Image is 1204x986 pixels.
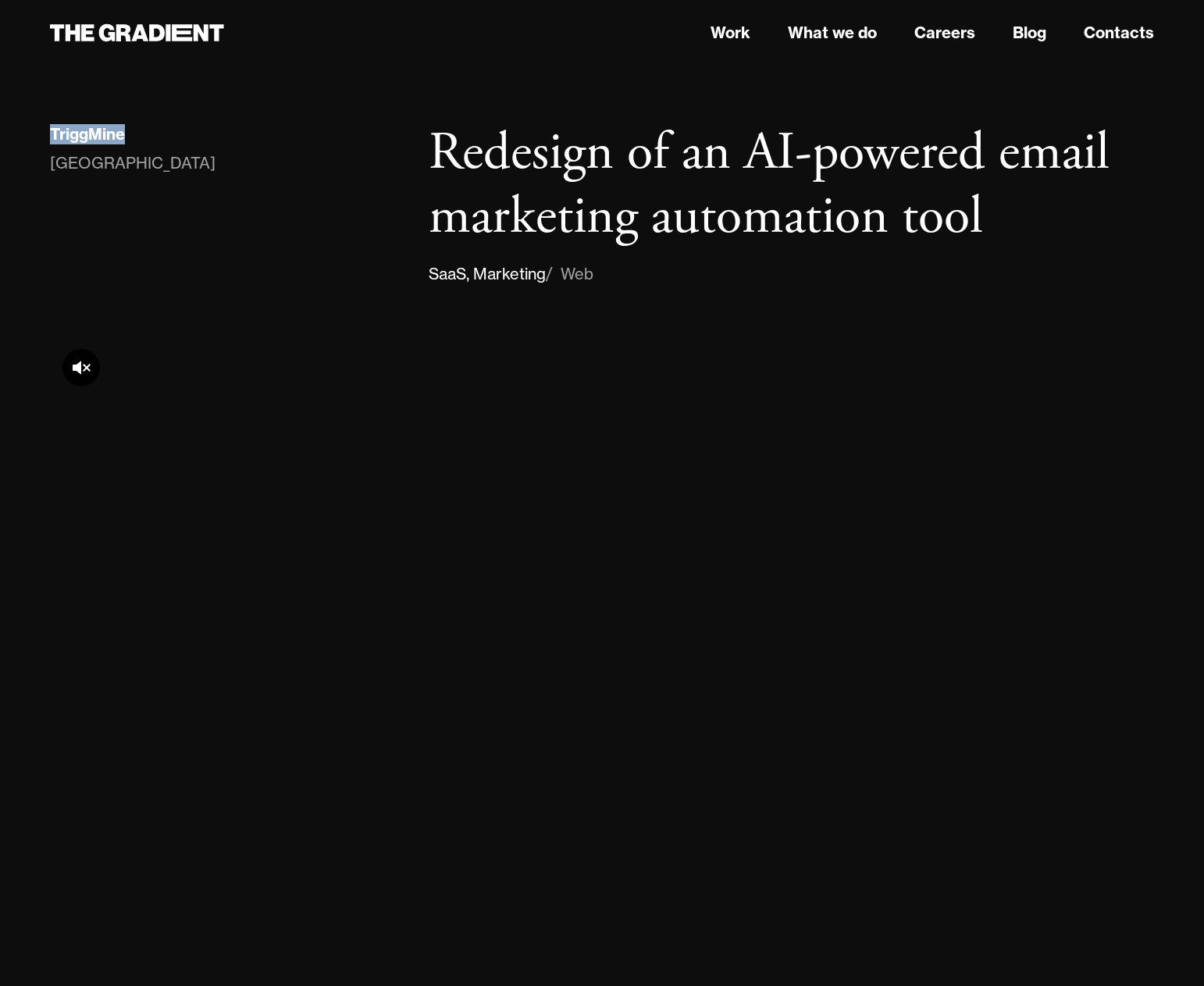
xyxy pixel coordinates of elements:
iframe: To enrich screen reader interactions, please activate Accessibility in Grammarly extension settings [50,336,1154,957]
a: Blog [1013,21,1046,44]
div: [GEOGRAPHIC_DATA] [50,151,216,176]
h1: Redesign of an AI-powered email marketing automation tool [429,122,1154,249]
a: What we do [788,21,877,44]
a: Careers [914,21,975,44]
a: Work [711,21,750,44]
div: / Web [546,262,593,287]
div: TriggMine [50,124,125,144]
a: Contacts [1084,21,1154,44]
div: SaaS, Marketing [429,262,546,287]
